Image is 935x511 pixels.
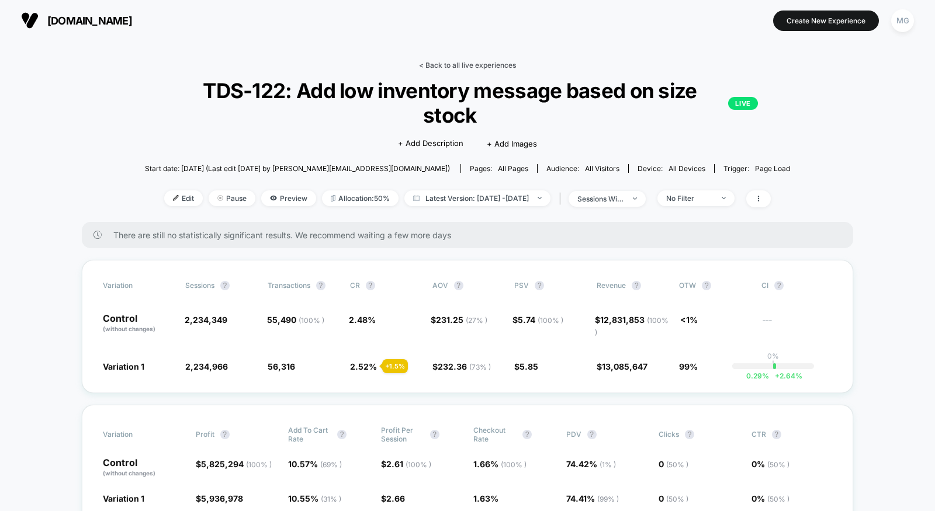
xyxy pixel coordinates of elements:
[680,315,698,325] span: <1%
[413,195,420,201] img: calendar
[350,281,360,290] span: CR
[268,281,310,290] span: Transactions
[261,190,316,206] span: Preview
[728,97,757,110] p: LIVE
[466,316,487,325] span: ( 27 % )
[595,315,669,336] span: 12,831,853
[406,460,431,469] span: ( 100 % )
[595,316,669,336] span: ( 100 % )
[103,361,144,371] span: Variation 1
[473,459,527,469] span: 1.66 %
[761,281,826,290] span: CI
[185,315,227,325] span: 2,234,349
[349,315,376,325] span: 2.48 %
[679,281,743,290] span: OTW
[185,281,214,290] span: Sessions
[498,164,528,173] span: all pages
[431,315,487,325] span: $
[666,495,688,503] span: ( 50 % )
[514,281,529,290] span: PSV
[398,138,463,150] span: + Add Description
[597,281,626,290] span: Revenue
[679,361,698,371] span: 99%
[518,315,563,325] span: 5.74
[659,430,679,439] span: Clicks
[888,9,917,33] button: MG
[473,493,498,503] span: 1.63 %
[438,361,491,371] span: 232.36
[600,460,616,469] span: ( 1 % )
[762,317,832,337] span: ---
[752,430,766,439] span: CTR
[432,281,448,290] span: AOV
[659,493,688,503] span: 0
[404,190,550,206] span: Latest Version: [DATE] - [DATE]
[767,460,789,469] span: ( 50 % )
[669,164,705,173] span: all devices
[382,359,408,373] div: + 1.5 %
[723,164,790,173] div: Trigger:
[381,493,405,503] span: $
[470,164,528,173] div: Pages:
[145,164,450,173] span: Start date: [DATE] (Last edit [DATE] by [PERSON_NAME][EMAIL_ADDRESS][DOMAIN_NAME])
[535,281,544,290] button: ?
[47,15,132,27] span: [DOMAIN_NAME]
[209,190,255,206] span: Pause
[267,315,324,325] span: 55,490
[201,459,272,469] span: 5,825,294
[386,459,431,469] span: 2.61
[113,230,830,240] span: There are still no statistically significant results. We recommend waiting a few more days
[501,460,527,469] span: ( 100 % )
[602,361,647,371] span: 13,085,647
[103,426,167,443] span: Variation
[103,458,184,478] p: Control
[103,470,155,477] span: (without changes)
[538,316,563,325] span: ( 100 % )
[746,371,769,380] span: 0.29 %
[767,495,789,503] span: ( 50 % )
[350,361,377,371] span: 2.52 %
[246,460,272,469] span: ( 100 % )
[702,281,711,290] button: ?
[767,352,779,360] p: 0%
[288,493,341,503] span: 10.55 %
[288,459,342,469] span: 10.57 %
[891,9,914,32] div: MG
[103,493,144,503] span: Variation 1
[752,459,789,469] span: 0 %
[322,190,399,206] span: Allocation: 50%
[566,430,581,439] span: PDV
[659,459,688,469] span: 0
[196,459,272,469] span: $
[432,361,491,371] span: $
[18,11,136,30] button: [DOMAIN_NAME]
[597,361,647,371] span: $
[469,363,491,371] span: ( 73 % )
[217,195,223,201] img: end
[775,371,780,380] span: +
[522,430,532,439] button: ?
[268,361,295,371] span: 56,316
[520,361,538,371] span: 5.85
[454,281,463,290] button: ?
[587,430,597,439] button: ?
[595,315,669,336] span: $
[769,371,802,380] span: 2.64 %
[185,361,228,371] span: 2,234,966
[597,495,619,503] span: ( 99 % )
[487,139,537,148] span: + Add Images
[21,12,39,29] img: Visually logo
[321,495,341,503] span: ( 31 % )
[514,361,538,371] span: $
[419,61,516,69] a: < Back to all live experiences
[755,164,790,173] span: Page Load
[772,360,774,369] p: |
[628,164,714,173] span: Device:
[220,281,230,290] button: ?
[632,281,641,290] button: ?
[722,197,726,199] img: end
[196,430,214,439] span: Profit
[331,195,335,201] img: rebalance
[538,197,542,199] img: end
[773,11,879,31] button: Create New Experience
